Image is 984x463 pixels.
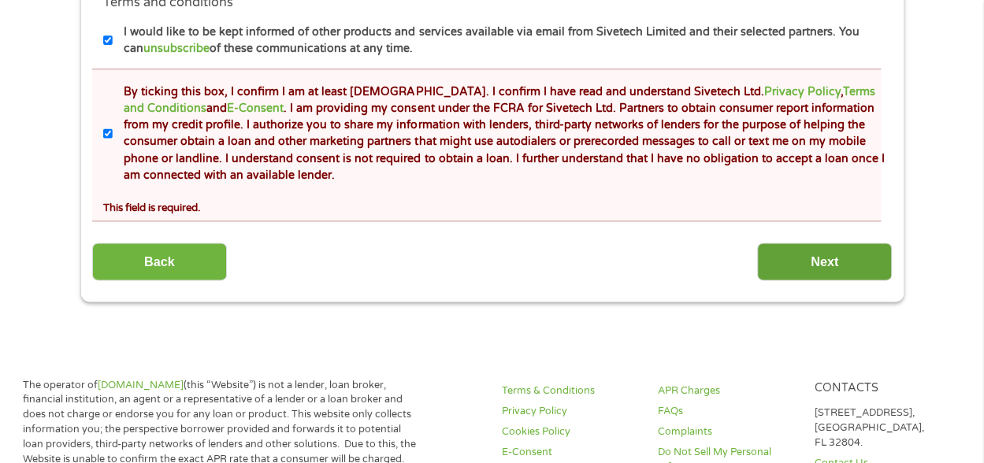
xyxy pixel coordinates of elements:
[227,102,284,115] a: E-Consent
[103,194,880,216] div: This field is required.
[502,424,639,439] a: Cookies Policy
[815,406,952,450] p: [STREET_ADDRESS], [GEOGRAPHIC_DATA], FL 32804.
[502,404,639,419] a: Privacy Policy
[502,445,639,460] a: E-Consent
[658,383,795,398] a: APR Charges
[92,243,227,281] input: Back
[113,24,886,57] label: I would like to be kept informed of other products and services available via email from Sivetech...
[143,42,210,55] a: unsubscribe
[98,379,184,391] a: [DOMAIN_NAME]
[502,383,639,398] a: Terms & Conditions
[113,83,886,184] label: By ticking this box, I confirm I am at least [DEMOGRAPHIC_DATA]. I confirm I have read and unders...
[124,85,874,115] a: Terms and Conditions
[757,243,892,281] input: Next
[763,85,840,98] a: Privacy Policy
[658,404,795,419] a: FAQs
[815,381,952,396] h4: Contacts
[658,424,795,439] a: Complaints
